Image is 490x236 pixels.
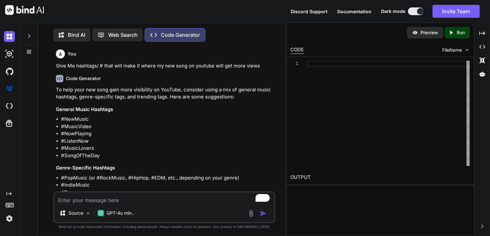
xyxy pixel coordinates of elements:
[290,61,298,67] div: 1
[107,210,134,216] p: GPT-4o min..
[61,138,274,145] li: #ListenNow
[5,5,44,15] img: Bind AI
[54,192,274,204] textarea: To enrich screen reader interactions, please activate Accessibility in Grammarly extension settings
[66,75,101,82] h6: Code Generator
[287,170,474,185] h2: OUTPUT
[442,47,462,53] span: FileName
[61,174,274,182] li: #PopMusic (or #RockMusic, #HipHop, #EDM, etc., depending on your genre)
[247,210,255,217] img: attachment
[464,47,470,53] img: chevron down
[457,29,465,36] p: Run
[260,210,266,217] img: icon
[61,123,274,130] li: #MusicVideo
[421,29,438,36] p: Preview
[337,8,371,15] button: Documentation
[56,62,274,70] p: Give Me hashtags/ # that will make it where my new song on youtube will get more views
[4,31,15,42] img: darkChat
[291,9,328,14] span: Discord Support
[68,31,85,39] p: Bind AI
[412,30,418,36] img: preview
[98,210,104,216] img: GPT-4o mini
[290,46,304,54] div: CODE
[56,106,274,113] h3: General Music Hashtags
[61,181,274,189] li: #IndieMusic
[85,210,91,216] img: Pick Models
[56,86,274,101] p: To help your new song gain more visibility on YouTube, consider using a mix of general music hash...
[161,31,200,39] p: Code Generator
[56,164,274,172] h3: Genre-Specific Hashtags
[61,116,274,123] li: #NewMusic
[433,5,480,18] button: Invite Team
[53,224,275,229] p: Bind can provide inaccurate information, including about people. Always double-check its answers....
[68,51,76,57] h6: You
[291,8,328,15] button: Discord Support
[4,213,15,224] img: settings
[4,66,15,77] img: githubDark
[337,9,371,14] span: Documentation
[4,101,15,112] img: cloudideIcon
[108,31,138,39] p: Web Search
[4,48,15,59] img: darkAi-studio
[61,145,274,152] li: #MusicLovers
[381,8,405,15] span: Dark mode
[61,130,274,138] li: #NowPlaying
[4,83,15,94] img: premium
[68,210,83,216] p: Source
[61,189,274,196] li: #Rap
[61,152,274,159] li: #SongOfTheDay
